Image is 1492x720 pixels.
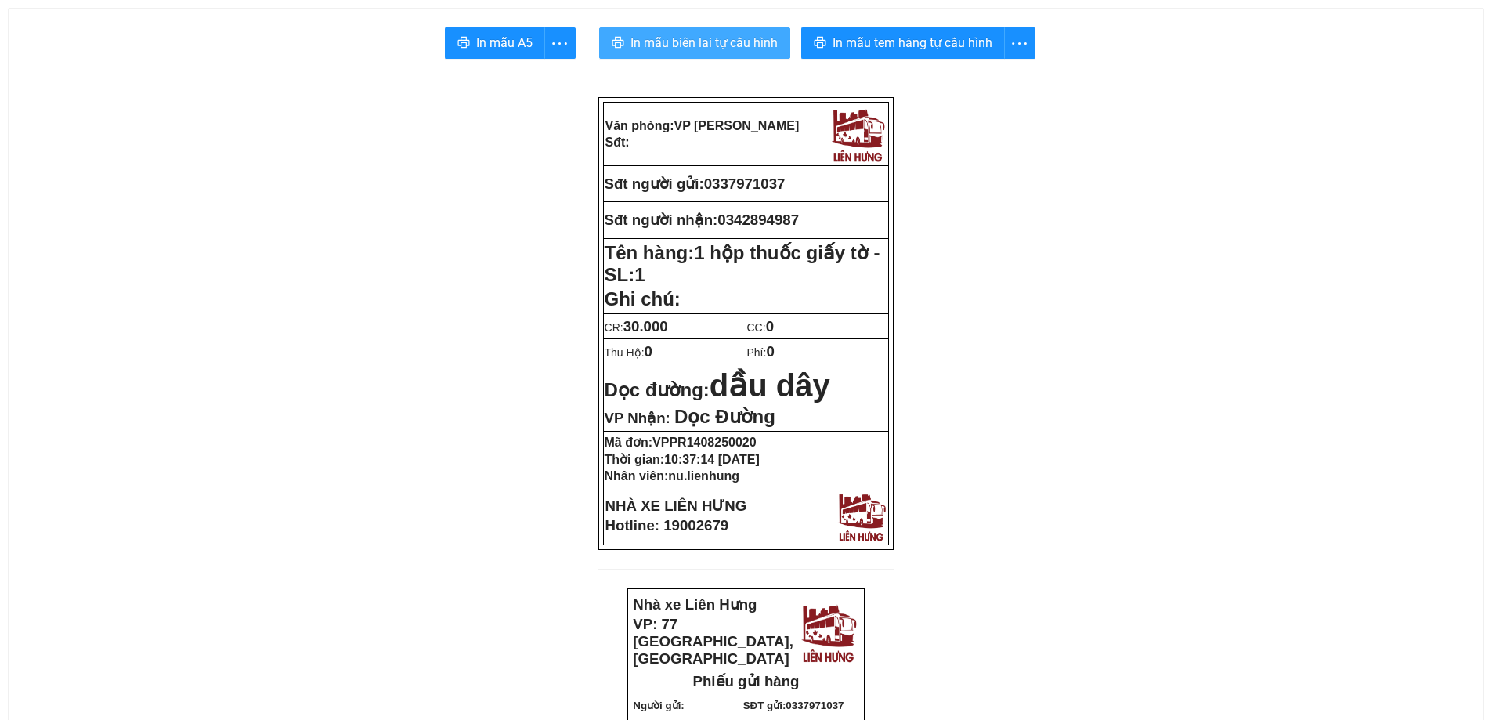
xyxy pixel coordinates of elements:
[668,469,739,483] span: nu.lienhung
[605,469,739,483] strong: Nhân viên:
[634,264,645,285] span: 1
[645,343,652,360] span: 0
[445,27,545,59] button: printerIn mẫu A5
[797,599,859,664] img: logo
[766,343,774,360] span: 0
[605,453,760,466] strong: Thời gian:
[814,36,826,51] span: printer
[605,136,630,149] strong: Sđt:
[704,175,786,192] span: 0337971037
[605,212,718,228] strong: Sđt người nhận:
[633,596,757,613] strong: Nhà xe Liên Hưng
[605,436,757,449] strong: Mã đơn:
[833,33,992,52] span: In mẫu tem hàng tự cấu hình
[633,700,684,711] strong: Người gửi:
[717,212,799,228] span: 0342894987
[1004,27,1035,59] button: more
[652,436,757,449] span: VPPR1408250020
[545,34,575,53] span: more
[599,27,790,59] button: printerIn mẫu biên lai tự cấu hình
[693,673,800,689] strong: Phiếu gửi hàng
[828,104,887,164] img: logo
[605,175,704,192] strong: Sđt người gửi:
[605,379,830,400] strong: Dọc đường:
[605,119,800,132] strong: Văn phòng:
[766,318,774,335] span: 0
[674,406,775,427] span: Dọc Đường
[457,36,470,51] span: printer
[605,288,681,309] span: Ghi chú:
[544,27,576,59] button: more
[623,318,668,335] span: 30.000
[612,36,624,51] span: printer
[743,700,844,711] strong: SĐT gửi:
[834,489,888,543] img: logo
[633,616,793,667] strong: VP: 77 [GEOGRAPHIC_DATA], [GEOGRAPHIC_DATA]
[630,33,778,52] span: In mẫu biên lai tự cấu hình
[1005,34,1035,53] span: more
[801,27,1005,59] button: printerIn mẫu tem hàng tự cấu hình
[605,321,668,334] span: CR:
[605,410,670,426] span: VP Nhận:
[664,453,760,466] span: 10:37:14 [DATE]
[747,346,775,359] span: Phí:
[476,33,533,52] span: In mẫu A5
[605,242,880,285] span: 1 hộp thuốc giấy tờ - SL:
[605,497,747,514] strong: NHÀ XE LIÊN HƯNG
[710,368,830,403] span: dầu dây
[605,242,880,285] strong: Tên hàng:
[747,321,775,334] span: CC:
[674,119,800,132] span: VP [PERSON_NAME]
[786,700,844,711] span: 0337971037
[605,517,729,534] strong: Hotline: 19002679
[605,346,652,359] span: Thu Hộ:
